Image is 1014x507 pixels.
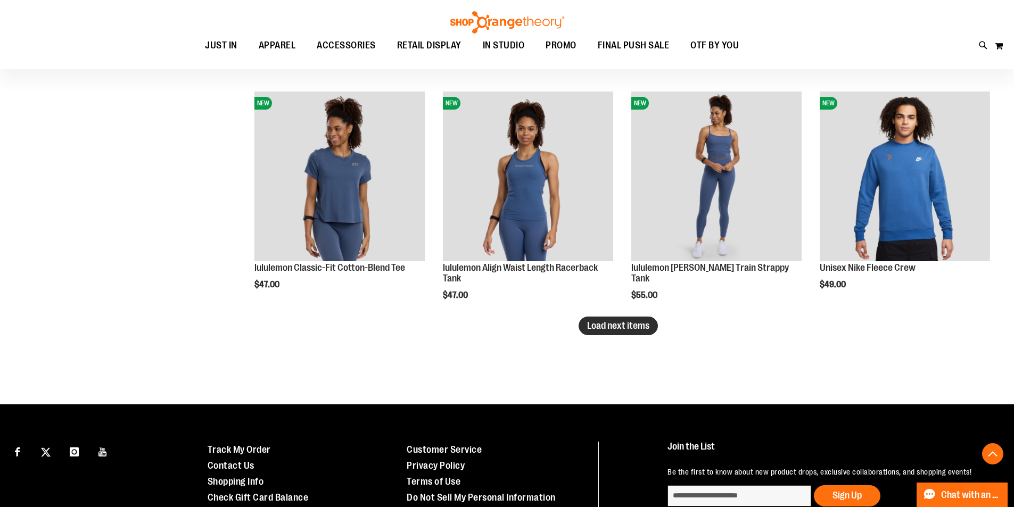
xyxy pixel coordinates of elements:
[249,86,430,317] div: product
[667,467,990,477] p: Be the first to know about new product drops, exclusive collaborations, and shopping events!
[443,262,598,284] a: lululemon Align Waist Length Racerback Tank
[814,485,880,506] button: Sign Up
[254,280,281,289] span: $47.00
[941,490,1001,500] span: Chat with an Expert
[443,92,613,263] a: lululemon Align Waist Length Racerback TankNEW
[667,485,811,506] input: enter email
[587,320,649,331] span: Load next items
[65,442,84,460] a: Visit our Instagram page
[443,92,613,262] img: lululemon Align Waist Length Racerback Tank
[667,442,990,461] h4: Join the List
[37,442,55,460] a: Visit our X page
[820,97,837,110] span: NEW
[820,92,990,262] img: Unisex Nike Fleece Crew
[208,476,264,487] a: Shopping Info
[690,34,739,57] span: OTF BY YOU
[94,442,112,460] a: Visit our Youtube page
[443,290,469,300] span: $47.00
[546,34,576,57] span: PROMO
[407,460,465,471] a: Privacy Policy
[259,34,296,57] span: APPAREL
[208,444,271,455] a: Track My Order
[631,262,789,284] a: lululemon [PERSON_NAME] Train Strappy Tank
[631,92,802,262] img: lululemon Wunder Train Strappy Tank
[820,92,990,263] a: Unisex Nike Fleece CrewNEW
[208,460,254,471] a: Contact Us
[208,492,309,503] a: Check Gift Card Balance
[254,97,272,110] span: NEW
[814,86,995,317] div: product
[41,447,51,457] img: Twitter
[205,34,237,57] span: JUST IN
[579,317,658,335] button: Load next items
[631,97,649,110] span: NEW
[397,34,461,57] span: RETAIL DISPLAY
[832,490,862,501] span: Sign Up
[820,280,847,289] span: $49.00
[407,444,482,455] a: Customer Service
[407,476,460,487] a: Terms of Use
[8,442,27,460] a: Visit our Facebook page
[317,34,376,57] span: ACCESSORIES
[626,86,807,327] div: product
[631,92,802,263] a: lululemon Wunder Train Strappy TankNEW
[631,290,659,300] span: $55.00
[982,443,1003,464] button: Back To Top
[598,34,670,57] span: FINAL PUSH SALE
[483,34,525,57] span: IN STUDIO
[254,262,405,273] a: lululemon Classic-Fit Cotton-Blend Tee
[449,11,566,34] img: Shop Orangetheory
[254,92,425,262] img: lululemon Classic-Fit Cotton-Blend Tee
[407,492,556,503] a: Do Not Sell My Personal Information
[820,262,916,273] a: Unisex Nike Fleece Crew
[254,92,425,263] a: lululemon Classic-Fit Cotton-Blend TeeNEW
[438,86,619,327] div: product
[443,97,460,110] span: NEW
[917,483,1008,507] button: Chat with an Expert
